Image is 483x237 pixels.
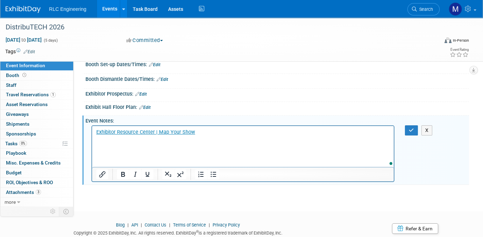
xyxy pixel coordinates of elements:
a: Edit [139,105,151,110]
a: Attachments3 [0,188,73,197]
div: Copyright © 2025 ExhibitDay, Inc. All rights reserved. ExhibitDay is a registered trademark of Ex... [5,228,351,236]
td: Tags [5,48,35,55]
a: Shipments [0,119,73,129]
span: 1 [50,92,56,97]
a: Misc. Expenses & Credits [0,158,73,168]
a: Contact Us [145,222,166,228]
img: Michelle Daniels [449,2,462,16]
span: Attachments [6,189,41,195]
a: Terms of Service [173,222,206,228]
span: (5 days) [43,38,58,43]
div: Exhibitor Prospectus: [85,89,469,98]
span: Shipments [6,121,29,127]
span: Search [417,7,433,12]
a: Refer & Earn [392,223,438,234]
span: more [5,199,16,205]
button: Bullet list [207,169,219,179]
span: Staff [6,82,16,88]
span: Travel Reservations [6,92,56,97]
a: Edit [23,49,35,54]
a: Search [407,3,440,15]
a: Tasks0% [0,139,73,148]
span: Event Information [6,63,45,68]
button: Committed [124,37,166,44]
a: Blog [116,222,125,228]
div: Event Format [400,36,469,47]
span: | [126,222,130,228]
a: more [0,197,73,207]
span: [DATE] [DATE] [5,37,42,43]
div: Booth Dismantle Dates/Times: [85,74,469,83]
a: Edit [149,62,160,67]
a: Booth [0,71,73,80]
button: X [421,125,433,135]
span: to [20,37,27,43]
button: Underline [142,169,153,179]
button: Italic [129,169,141,179]
span: 0% [19,141,27,146]
a: Privacy Policy [213,222,240,228]
a: Sponsorships [0,129,73,139]
span: Booth not reserved yet [21,72,28,78]
img: ExhibitDay [6,6,41,13]
div: Event Notes: [85,116,469,124]
span: | [139,222,144,228]
div: In-Person [453,38,469,43]
iframe: Rich Text Area [92,126,394,167]
span: Playbook [6,150,26,156]
a: Asset Reservations [0,100,73,109]
div: Event Rating [450,48,469,51]
a: Playbook [0,148,73,158]
span: Asset Reservations [6,102,48,107]
span: 3 [36,189,41,195]
a: Giveaways [0,110,73,119]
span: RLC Engineering [49,6,87,12]
button: Subscript [162,169,174,179]
span: Tasks [5,141,27,146]
div: Booth Set-up Dates/Times: [85,59,469,68]
button: Bold [117,169,129,179]
sup: ® [196,230,199,233]
span: Booth [6,72,28,78]
td: Personalize Event Tab Strip [47,207,59,216]
a: Edit [157,77,168,82]
button: Superscript [174,169,186,179]
span: Giveaways [6,111,29,117]
div: DistribuTECH 2026 [3,21,429,34]
button: Numbered list [195,169,207,179]
span: Misc. Expenses & Credits [6,160,61,166]
a: Budget [0,168,73,177]
img: Format-Inperson.png [444,37,451,43]
a: Event Information [0,61,73,70]
a: Edit [135,92,147,97]
a: Staff [0,81,73,90]
a: ROI, Objectives & ROO [0,178,73,187]
a: Travel Reservations1 [0,90,73,99]
a: API [131,222,138,228]
span: ROI, Objectives & ROO [6,180,53,185]
td: Toggle Event Tabs [59,207,74,216]
span: | [207,222,212,228]
span: Budget [6,170,22,175]
div: Exhibit Hall Floor Plan: [85,102,469,111]
span: | [167,222,172,228]
button: Insert/edit link [96,169,108,179]
span: Sponsorships [6,131,36,137]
